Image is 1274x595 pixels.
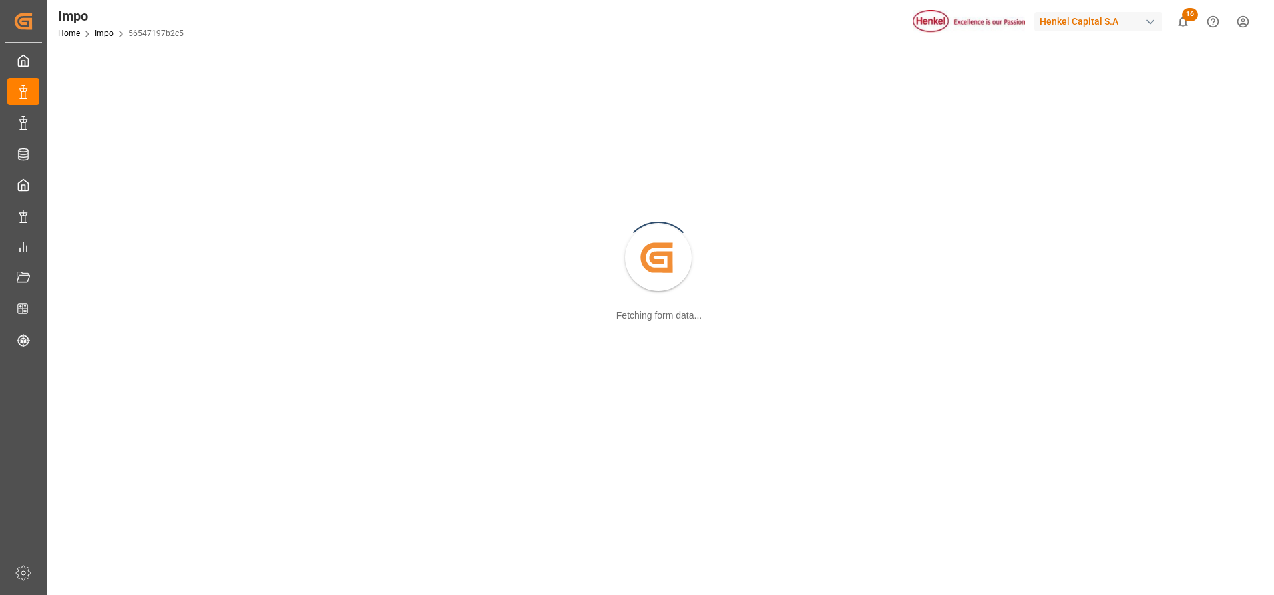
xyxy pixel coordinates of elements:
div: Henkel Capital S.A [1034,12,1162,31]
button: show 16 new notifications [1168,7,1198,37]
button: Help Center [1198,7,1228,37]
a: Impo [95,29,114,38]
div: Fetching form data... [616,309,702,323]
button: Henkel Capital S.A [1034,9,1168,34]
a: Home [58,29,80,38]
div: Impo [58,6,184,26]
img: Henkel%20logo.jpg_1689854090.jpg [913,10,1025,33]
span: 16 [1182,8,1198,21]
